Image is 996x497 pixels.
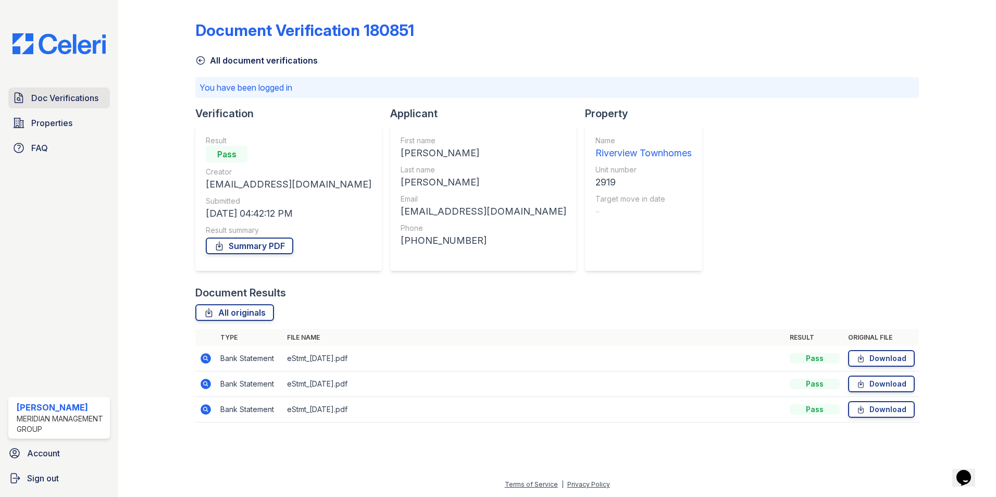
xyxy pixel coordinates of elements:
[848,401,915,418] a: Download
[585,106,711,121] div: Property
[786,329,844,346] th: Result
[790,404,840,415] div: Pass
[8,88,110,108] a: Doc Verifications
[206,238,293,254] a: Summary PDF
[206,135,371,146] div: Result
[283,329,786,346] th: File name
[206,225,371,235] div: Result summary
[401,146,566,160] div: [PERSON_NAME]
[216,329,283,346] th: Type
[595,135,692,160] a: Name Riverview Townhomes
[595,146,692,160] div: Riverview Townhomes
[206,167,371,177] div: Creator
[790,353,840,364] div: Pass
[790,379,840,389] div: Pass
[567,480,610,488] a: Privacy Policy
[401,175,566,190] div: [PERSON_NAME]
[505,480,558,488] a: Terms of Service
[195,304,274,321] a: All originals
[4,33,114,54] img: CE_Logo_Blue-a8612792a0a2168367f1c8372b55b34899dd931a85d93a1a3d3e32e68fde9ad4.png
[200,81,915,94] p: You have been logged in
[390,106,585,121] div: Applicant
[952,455,986,487] iframe: chat widget
[844,329,919,346] th: Original file
[195,285,286,300] div: Document Results
[4,443,114,464] a: Account
[31,92,98,104] span: Doc Verifications
[595,175,692,190] div: 2919
[401,194,566,204] div: Email
[195,54,318,67] a: All document verifications
[206,146,247,163] div: Pass
[27,472,59,484] span: Sign out
[216,397,283,423] td: Bank Statement
[195,106,390,121] div: Verification
[401,135,566,146] div: First name
[27,447,60,459] span: Account
[8,138,110,158] a: FAQ
[595,165,692,175] div: Unit number
[283,397,786,423] td: eStmt_[DATE].pdf
[848,350,915,367] a: Download
[595,204,692,219] div: -
[283,346,786,371] td: eStmt_[DATE].pdf
[401,204,566,219] div: [EMAIL_ADDRESS][DOMAIN_NAME]
[31,117,72,129] span: Properties
[595,194,692,204] div: Target move in date
[401,165,566,175] div: Last name
[195,21,414,40] div: Document Verification 180851
[17,401,106,414] div: [PERSON_NAME]
[401,233,566,248] div: [PHONE_NUMBER]
[206,206,371,221] div: [DATE] 04:42:12 PM
[8,113,110,133] a: Properties
[206,177,371,192] div: [EMAIL_ADDRESS][DOMAIN_NAME]
[31,142,48,154] span: FAQ
[17,414,106,434] div: Meridian Management Group
[848,376,915,392] a: Download
[4,468,114,489] a: Sign out
[595,135,692,146] div: Name
[283,371,786,397] td: eStmt_[DATE].pdf
[216,346,283,371] td: Bank Statement
[206,196,371,206] div: Submitted
[401,223,566,233] div: Phone
[562,480,564,488] div: |
[216,371,283,397] td: Bank Statement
